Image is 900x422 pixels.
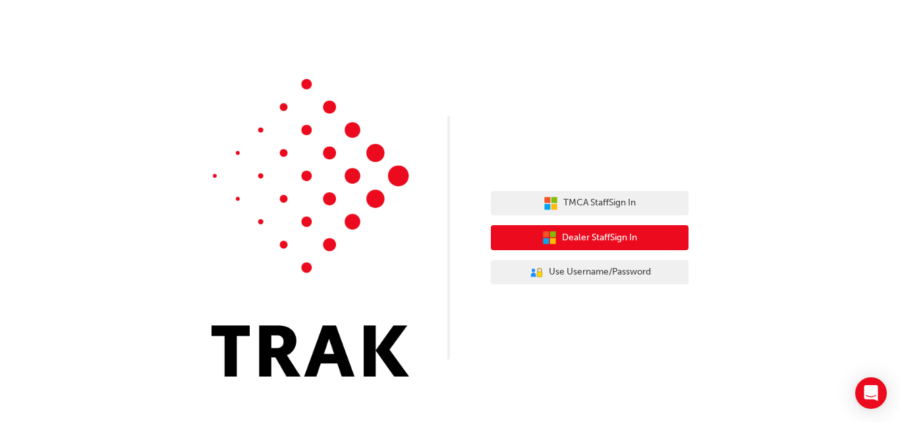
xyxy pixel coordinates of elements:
[491,191,689,216] button: TMCA StaffSign In
[562,230,637,246] span: Dealer Staff Sign In
[855,377,887,409] div: Open Intercom Messenger
[491,225,689,250] button: Dealer StaffSign In
[549,265,651,280] span: Use Username/Password
[563,196,636,211] span: TMCA Staff Sign In
[211,79,409,377] img: Trak
[491,260,689,285] button: Use Username/Password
